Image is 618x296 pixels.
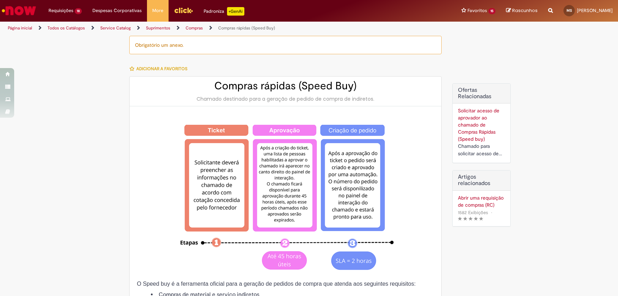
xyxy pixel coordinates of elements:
[227,7,244,16] p: +GenAi
[152,7,163,14] span: More
[506,7,538,14] a: Rascunhos
[458,87,505,100] h2: Ofertas Relacionadas
[458,210,488,216] span: 1582 Exibições
[47,25,85,31] a: Todos os Catálogos
[146,25,170,31] a: Suprimentos
[488,8,495,14] span: 15
[92,7,142,14] span: Despesas Corporativas
[567,8,572,13] span: MS
[489,208,494,217] span: •
[467,7,487,14] span: Favoritos
[512,7,538,14] span: Rascunhos
[186,25,203,31] a: Compras
[458,107,499,142] a: Solicitar acesso de aprovador ao chamado de Compras Rápidas (Speed buy)
[577,7,613,13] span: [PERSON_NAME]
[100,25,131,31] a: Service Catalog
[218,25,275,31] a: Compras rápidas (Speed Buy)
[452,83,511,163] div: Ofertas Relacionadas
[204,7,244,16] div: Padroniza
[174,5,193,16] img: click_logo_yellow_360x200.png
[49,7,73,14] span: Requisições
[137,281,415,287] span: O Speed buy é a ferramenta oficial para a geração de pedidos de compra que atenda aos seguintes r...
[458,143,505,157] div: Chamado para solicitar acesso de aprovador ao ticket de Speed buy
[1,4,37,18] img: ServiceNow
[137,95,434,102] div: Chamado destinado para a geração de pedido de compra de indiretos.
[137,80,434,92] h2: Compras rápidas (Speed Buy)
[129,61,191,76] button: Adicionar a Favoritos
[8,25,32,31] a: Página inicial
[458,194,505,208] a: Abrir uma requisição de compras (RC)
[136,66,187,72] span: Adicionar a Favoritos
[129,36,442,54] div: Obrigatório um anexo.
[458,174,505,186] h3: Artigos relacionados
[5,22,407,35] ul: Trilhas de página
[75,8,82,14] span: 18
